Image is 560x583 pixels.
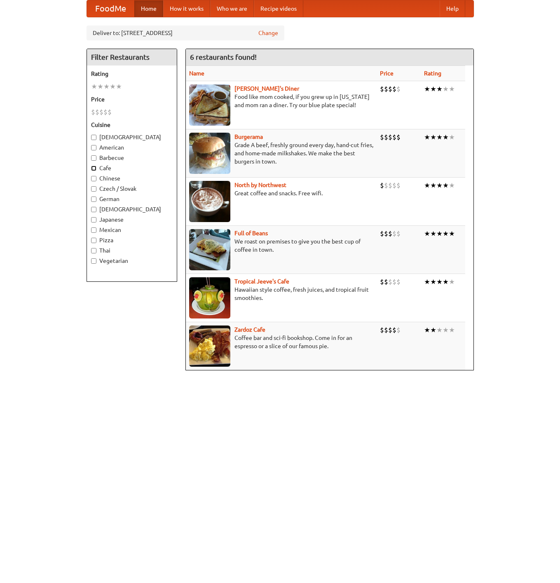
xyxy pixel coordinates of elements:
[396,181,401,190] li: $
[396,325,401,335] li: $
[430,181,436,190] li: ★
[87,26,284,40] div: Deliver to: [STREET_ADDRESS]
[424,70,441,77] a: Rating
[189,84,230,126] img: sallys.jpg
[443,277,449,286] li: ★
[189,334,373,350] p: Coffee bar and sci-fi bookshop. Come in for an espresso or a slice of our famous pie.
[424,277,430,286] li: ★
[91,197,96,202] input: German
[189,189,373,197] p: Great coffee and snacks. Free wifi.
[189,93,373,109] p: Food like mom cooked, if you grew up in [US_STATE] and mom ran a diner. Try our blue plate special!
[110,82,116,91] li: ★
[234,278,289,285] a: Tropical Jeeve's Cafe
[91,166,96,171] input: Cafe
[384,325,388,335] li: $
[424,229,430,238] li: ★
[91,176,96,181] input: Chinese
[380,181,384,190] li: $
[449,325,455,335] li: ★
[99,108,103,117] li: $
[91,82,97,91] li: ★
[189,286,373,302] p: Hawaiian style coffee, fresh juices, and tropical fruit smoothies.
[91,164,173,172] label: Cafe
[388,181,392,190] li: $
[91,174,173,183] label: Chinese
[91,236,173,244] label: Pizza
[91,145,96,150] input: American
[384,277,388,286] li: $
[91,227,96,233] input: Mexican
[91,207,96,212] input: [DEMOGRAPHIC_DATA]
[430,229,436,238] li: ★
[392,325,396,335] li: $
[392,181,396,190] li: $
[91,226,173,234] label: Mexican
[91,95,173,103] h5: Price
[436,181,443,190] li: ★
[91,121,173,129] h5: Cuisine
[380,133,384,142] li: $
[396,133,401,142] li: $
[234,326,265,333] a: Zardoz Cafe
[234,85,299,92] a: [PERSON_NAME]'s Diner
[91,70,173,78] h5: Rating
[449,181,455,190] li: ★
[384,229,388,238] li: $
[396,229,401,238] li: $
[436,229,443,238] li: ★
[449,133,455,142] li: ★
[91,195,173,203] label: German
[108,108,112,117] li: $
[91,217,96,222] input: Japanese
[449,229,455,238] li: ★
[440,0,465,17] a: Help
[91,143,173,152] label: American
[103,82,110,91] li: ★
[388,84,392,94] li: $
[449,84,455,94] li: ★
[380,325,384,335] li: $
[87,0,134,17] a: FoodMe
[190,53,257,61] ng-pluralize: 6 restaurants found!
[189,181,230,222] img: north.jpg
[189,229,230,270] img: beans.jpg
[396,84,401,94] li: $
[91,205,173,213] label: [DEMOGRAPHIC_DATA]
[430,84,436,94] li: ★
[392,84,396,94] li: $
[384,181,388,190] li: $
[424,84,430,94] li: ★
[116,82,122,91] li: ★
[436,133,443,142] li: ★
[388,229,392,238] li: $
[436,277,443,286] li: ★
[95,108,99,117] li: $
[91,108,95,117] li: $
[430,325,436,335] li: ★
[210,0,254,17] a: Who we are
[388,277,392,286] li: $
[392,229,396,238] li: $
[392,133,396,142] li: $
[258,29,278,37] a: Change
[436,325,443,335] li: ★
[234,182,286,188] a: North by Northwest
[189,237,373,254] p: We roast on premises to give you the best cup of coffee in town.
[449,277,455,286] li: ★
[189,277,230,318] img: jeeves.jpg
[163,0,210,17] a: How it works
[189,141,373,166] p: Grade A beef, freshly ground every day, hand-cut fries, and home-made milkshakes. We make the bes...
[234,133,263,140] b: Burgerama
[91,135,96,140] input: [DEMOGRAPHIC_DATA]
[91,215,173,224] label: Japanese
[392,277,396,286] li: $
[396,277,401,286] li: $
[91,248,96,253] input: Thai
[87,49,177,66] h4: Filter Restaurants
[234,230,268,236] a: Full of Beans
